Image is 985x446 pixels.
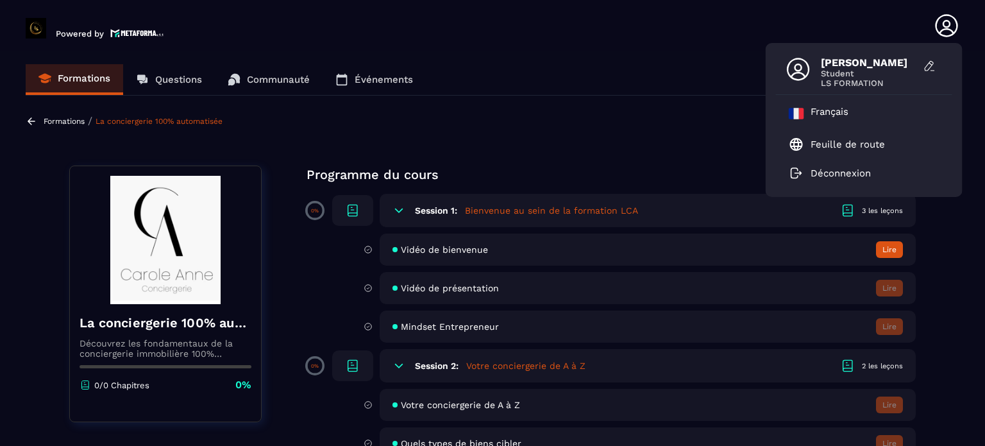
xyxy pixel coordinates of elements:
[155,74,202,85] p: Questions
[323,64,426,95] a: Événements
[811,167,871,179] p: Déconnexion
[94,381,149,390] p: 0/0 Chapitres
[235,378,251,392] p: 0%
[415,205,457,216] h6: Session 1:
[876,280,903,296] button: Lire
[466,359,585,372] h5: Votre conciergerie de A à Z
[110,28,164,39] img: logo
[88,115,92,127] span: /
[821,69,917,78] span: Student
[811,139,885,150] p: Feuille de route
[247,74,310,85] p: Communauté
[80,338,251,359] p: Découvrez les fondamentaux de la conciergerie immobilière 100% automatisée. Cette formation est c...
[876,241,903,258] button: Lire
[821,78,917,88] span: LS FORMATION
[26,64,123,95] a: Formations
[58,73,110,84] p: Formations
[44,117,85,126] a: Formations
[80,314,251,332] h4: La conciergerie 100% automatisée
[862,206,903,216] div: 3 les leçons
[56,29,104,39] p: Powered by
[26,18,46,39] img: logo-branding
[401,322,499,332] span: Mindset Entrepreneur
[415,361,459,371] h6: Session 2:
[465,204,638,217] h5: Bienvenue au sein de la formation LCA
[789,137,885,152] a: Feuille de route
[80,176,251,304] img: banner
[123,64,215,95] a: Questions
[401,400,520,410] span: Votre conciergerie de A à Z
[401,283,499,293] span: Vidéo de présentation
[355,74,413,85] p: Événements
[862,361,903,371] div: 2 les leçons
[876,397,903,413] button: Lire
[215,64,323,95] a: Communauté
[307,166,916,184] p: Programme du cours
[311,363,319,369] p: 0%
[876,318,903,335] button: Lire
[811,106,848,121] p: Français
[401,244,488,255] span: Vidéo de bienvenue
[96,117,223,126] a: La conciergerie 100% automatisée
[311,208,319,214] p: 0%
[821,56,917,69] span: [PERSON_NAME]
